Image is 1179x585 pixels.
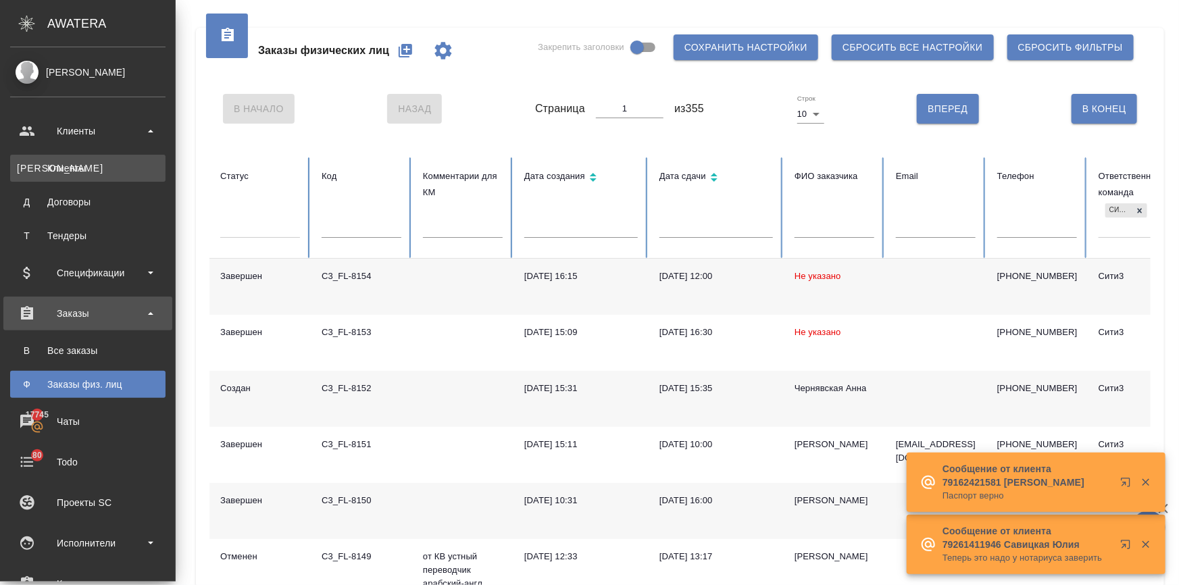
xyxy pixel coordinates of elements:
button: Создать [389,34,422,67]
p: Паспорт верно [943,489,1111,503]
div: [DATE] 15:11 [524,438,638,451]
a: [PERSON_NAME]Клиенты [10,155,166,182]
div: Исполнители [10,533,166,553]
p: [PHONE_NUMBER] [997,438,1077,451]
span: Сбросить фильтры [1018,39,1123,56]
a: ВВсе заказы [10,337,166,364]
div: Спецификации [10,263,166,283]
div: Статус [220,168,300,184]
a: ФЗаказы физ. лиц [10,371,166,398]
div: AWATERA [47,10,176,37]
div: Завершен [220,494,300,507]
div: Проекты SC [10,492,166,513]
span: Вперед [928,101,968,118]
div: Договоры [17,195,159,209]
p: [PHONE_NUMBER] [997,382,1077,395]
span: Не указано [795,327,841,337]
div: Сортировка [524,168,638,188]
div: Ответственная команда [1099,168,1178,201]
div: [DATE] 10:00 [659,438,773,451]
div: Телефон [997,168,1077,184]
div: [PERSON_NAME] [795,494,874,507]
span: Закрепить заголовки [538,41,624,54]
button: Закрыть [1132,538,1159,551]
div: [DATE] 16:00 [659,494,773,507]
button: Открыть в новой вкладке [1112,531,1145,563]
div: Завершен [220,438,300,451]
div: [PERSON_NAME] [10,65,166,80]
div: 10 [797,105,824,124]
div: [DATE] 12:00 [659,270,773,283]
a: ДДоговоры [10,188,166,215]
div: Все заказы [17,344,159,357]
span: 80 [24,449,50,462]
div: C3_FL-8150 [322,494,401,507]
p: Сообщение от клиента 79261411946 Савицкая Юлия [943,524,1111,551]
div: Сити3 [1099,326,1178,339]
div: Todo [10,452,166,472]
div: [DATE] 10:31 [524,494,638,507]
a: 17745Чаты [3,405,172,438]
div: [DATE] 12:33 [524,550,638,563]
div: [DATE] 15:09 [524,326,638,339]
div: [DATE] 13:17 [659,550,773,563]
div: [PERSON_NAME] [795,438,874,451]
span: Не указано [795,271,841,281]
div: C3_FL-8149 [322,550,401,563]
div: Сити3 [1105,203,1132,218]
button: Сохранить настройки [674,34,818,60]
div: Завершен [220,326,300,339]
div: Чернявская Анна [795,382,874,395]
span: В Конец [1082,101,1126,118]
div: [DATE] 15:31 [524,382,638,395]
div: Клиенты [10,121,166,141]
div: Создан [220,382,300,395]
div: Email [896,168,976,184]
div: [DATE] 16:15 [524,270,638,283]
button: Сбросить фильтры [1007,34,1134,60]
span: 17745 [18,408,57,422]
div: Сити3 [1099,382,1178,395]
div: Завершен [220,270,300,283]
div: ФИО заказчика [795,168,874,184]
div: Чаты [10,411,166,432]
a: Проекты SC [3,486,172,519]
div: Сортировка [659,168,773,188]
button: Открыть в новой вкладке [1112,469,1145,501]
div: C3_FL-8153 [322,326,401,339]
a: ТТендеры [10,222,166,249]
div: Клиенты [17,161,159,175]
div: C3_FL-8152 [322,382,401,395]
div: Код [322,168,401,184]
p: [PHONE_NUMBER] [997,270,1077,283]
span: Сбросить все настройки [843,39,983,56]
div: C3_FL-8154 [322,270,401,283]
button: Закрыть [1132,476,1159,488]
span: Заказы физических лиц [258,43,389,59]
button: Вперед [917,94,978,124]
div: Тендеры [17,229,159,243]
div: Сити3 [1099,438,1178,451]
button: В Конец [1072,94,1137,124]
a: 80Todo [3,445,172,479]
div: Сити3 [1099,270,1178,283]
label: Строк [797,95,816,102]
p: [PHONE_NUMBER] [997,326,1077,339]
div: [PERSON_NAME] [795,550,874,563]
span: Сохранить настройки [684,39,807,56]
div: Отменен [220,550,300,563]
span: из 355 [674,101,704,117]
div: [DATE] 16:30 [659,326,773,339]
div: Заказы физ. лиц [17,378,159,391]
div: Заказы [10,303,166,324]
p: Сообщение от клиента 79162421581 [PERSON_NAME] [943,462,1111,489]
div: Комментарии для КМ [423,168,503,201]
span: Страница [535,101,585,117]
button: Сбросить все настройки [832,34,994,60]
div: C3_FL-8151 [322,438,401,451]
div: [DATE] 15:35 [659,382,773,395]
p: [EMAIL_ADDRESS][DOMAIN_NAME] [896,438,976,465]
p: Теперь это надо у нотариуса заверить [943,551,1111,565]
